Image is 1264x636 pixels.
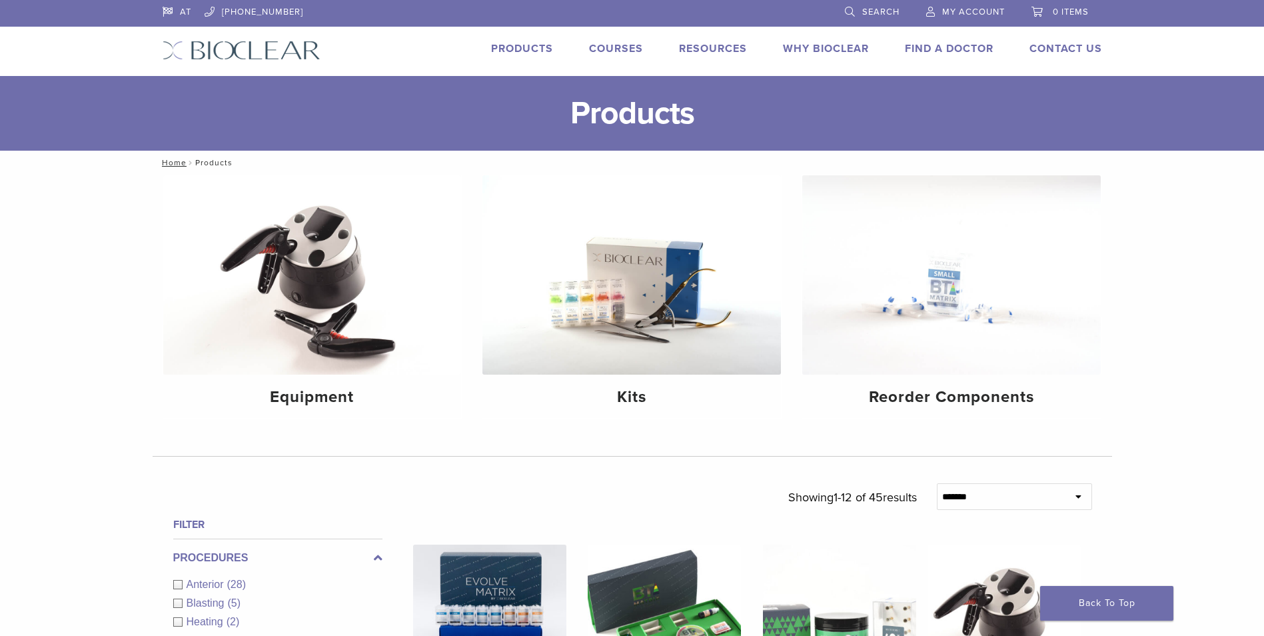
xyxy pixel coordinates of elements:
img: Equipment [163,175,462,375]
a: Reorder Components [802,175,1101,418]
h4: Filter [173,517,382,533]
nav: Products [153,151,1112,175]
img: Kits [482,175,781,375]
span: 1-12 of 45 [834,490,883,505]
span: Heating [187,616,227,627]
a: Products [491,42,553,55]
a: Home [158,158,187,167]
span: / [187,159,195,166]
img: Reorder Components [802,175,1101,375]
a: Kits [482,175,781,418]
h4: Reorder Components [813,385,1090,409]
img: Bioclear [163,41,320,60]
span: Search [862,7,900,17]
span: My Account [942,7,1005,17]
a: Resources [679,42,747,55]
span: 0 items [1053,7,1089,17]
a: Equipment [163,175,462,418]
span: Anterior [187,579,227,590]
span: (2) [227,616,240,627]
a: Back To Top [1040,586,1173,621]
p: Showing results [788,483,917,511]
a: Why Bioclear [783,42,869,55]
h4: Equipment [174,385,451,409]
h4: Kits [493,385,770,409]
span: (28) [227,579,246,590]
a: Contact Us [1029,42,1102,55]
a: Find A Doctor [905,42,993,55]
a: Courses [589,42,643,55]
span: Blasting [187,597,228,609]
span: (5) [227,597,241,609]
label: Procedures [173,550,382,566]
